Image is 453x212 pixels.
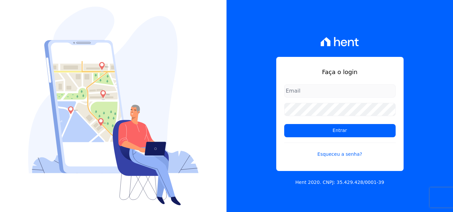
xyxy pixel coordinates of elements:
p: Hent 2020. CNPJ: 35.429.428/0001-39 [295,179,384,186]
a: Esqueceu a senha? [284,143,396,158]
img: Login [28,7,199,205]
h1: Faça o login [284,67,396,76]
input: Entrar [284,124,396,137]
input: Email [284,84,396,98]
